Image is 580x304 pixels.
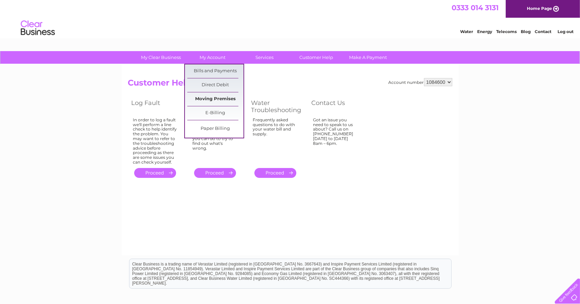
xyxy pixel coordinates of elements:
a: My Clear Business [133,51,189,64]
a: Log out [558,29,574,34]
th: Log Fault [128,97,188,116]
a: E-Billing [187,106,244,120]
a: Blog [521,29,531,34]
a: Paper Billing [187,122,244,136]
th: Water Troubleshooting [248,97,308,116]
th: Contact Us [308,97,368,116]
div: Clear Business is a trading name of Verastar Limited (registered in [GEOGRAPHIC_DATA] No. 3667643... [129,4,451,33]
a: 0333 014 3131 [452,3,499,12]
a: Make A Payment [340,51,396,64]
a: Customer Help [288,51,344,64]
div: Frequently asked questions to do with your water bill and supply. [253,118,298,162]
a: Moving Premises [187,92,244,106]
h2: Customer Help [128,78,452,91]
a: . [194,168,236,178]
a: . [134,168,176,178]
a: Contact [535,29,551,34]
div: If you're having problems with your phone there are some simple checks you can do to try to find ... [193,118,238,162]
div: Got an issue you need to speak to us about? Call us on [PHONE_NUMBER] [DATE] to [DATE] 8am – 6pm. [313,118,358,162]
div: Account number [389,78,452,86]
a: Telecoms [496,29,517,34]
a: Services [236,51,293,64]
a: Energy [477,29,492,34]
a: . [254,168,296,178]
a: Water [460,29,473,34]
a: Bills and Payments [187,64,244,78]
div: In order to log a fault we'll perform a line check to help identify the problem. You may want to ... [133,118,177,165]
img: logo.png [20,18,55,39]
a: Direct Debit [187,78,244,92]
a: My Account [185,51,241,64]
